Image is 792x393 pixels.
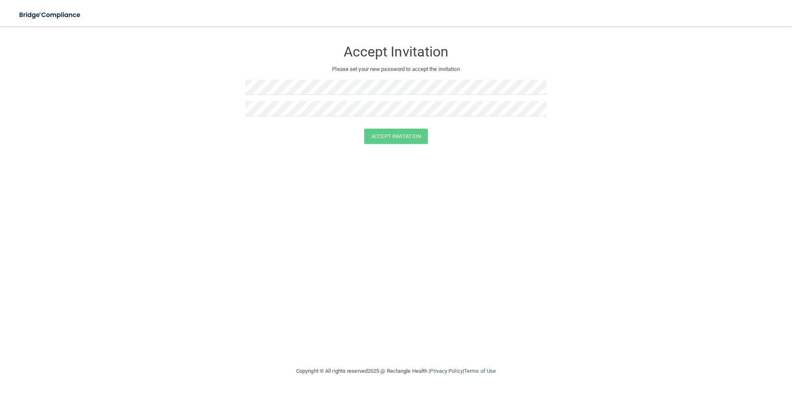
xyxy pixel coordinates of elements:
button: Accept Invitation [364,129,428,144]
div: Copyright © All rights reserved 2025 @ Rectangle Health | | [245,358,547,384]
p: Please set your new password to accept the invitation [252,64,540,74]
a: Privacy Policy [430,368,462,374]
a: Terms of Use [464,368,496,374]
h3: Accept Invitation [245,44,547,59]
img: bridge_compliance_login_screen.278c3ca4.svg [12,7,88,24]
